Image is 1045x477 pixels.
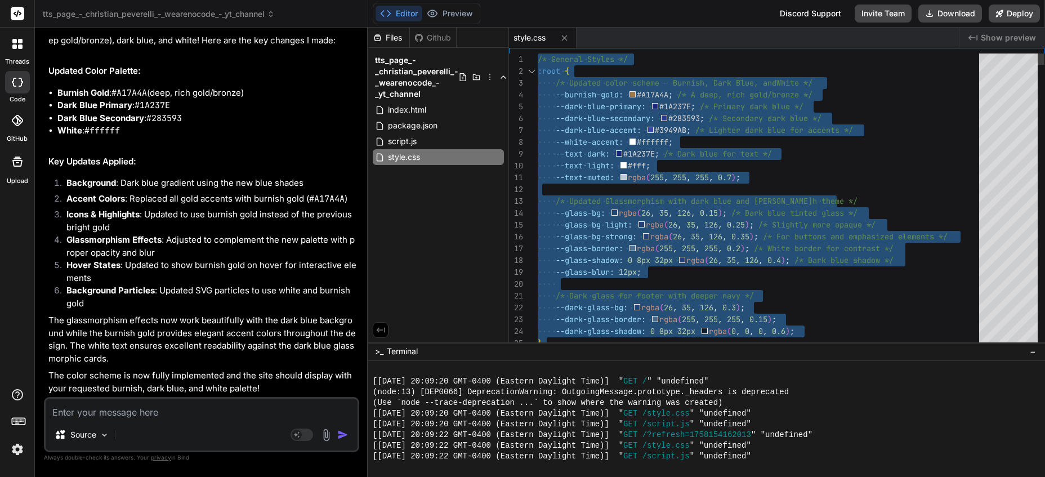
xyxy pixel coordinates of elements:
button: Download [918,5,982,23]
span: GET [623,451,637,462]
span: package.json [387,119,439,132]
span: --dark-glass-bg: [556,302,628,313]
span: 26 [709,255,718,265]
span: 126 [677,208,691,218]
span: GET [623,440,637,451]
span: [[DATE] 20:09:20 GMT-0400 (Eastern Daylight Time)] " [373,419,623,430]
li: : [57,99,357,112]
span: script.js [387,135,418,148]
div: Discord Support [773,5,848,23]
div: 10 [509,160,523,172]
span: 255 [704,314,718,324]
span: #1A237E [623,149,655,159]
span: 0.7 [718,172,731,182]
span: --dark-blue-primary: [556,101,646,112]
button: Deploy [989,5,1040,23]
span: index.html [387,103,427,117]
span: [[DATE] 20:09:22 GMT-0400 (Eastern Daylight Time)] " [373,430,623,440]
span: [[DATE] 20:09:20 GMT-0400 (Eastern Daylight Time)] " [373,408,623,419]
span: 35 [691,231,700,242]
div: 2 [509,65,523,77]
div: 21 [509,290,523,302]
span: ; [740,302,745,313]
span: ( [664,220,668,230]
code: #ffffff [84,125,120,136]
span: 0 [758,326,763,336]
span: #1A237E [659,101,691,112]
span: /* Dark blue tinted glass */ [731,208,858,218]
span: 255 [695,172,709,182]
span: } [538,338,542,348]
div: 19 [509,266,523,278]
span: rgba [650,231,668,242]
strong: Background Particles [66,285,155,296]
span: 35 [682,302,691,313]
label: Upload [7,176,28,186]
span: [[DATE] 20:09:22 GMT-0400 (Eastern Daylight Time)] " [373,440,623,451]
span: , [686,172,691,182]
span: , [749,326,754,336]
span: 255 [727,314,740,324]
div: 16 [509,231,523,243]
span: ; [686,125,691,135]
span: " "undefined" [690,451,751,462]
span: White */ [776,78,812,88]
span: /* For buttons and emphasized elements */ [763,231,948,242]
span: style.css [387,150,421,164]
label: GitHub [7,134,28,144]
span: 26 [641,208,650,218]
span: 0.3 [722,302,736,313]
span: ) [740,243,745,253]
span: Show preview [981,32,1036,43]
span: 0 [628,255,632,265]
div: 23 [509,314,523,326]
span: /* Lighter dark blue for accents */ [695,125,853,135]
span: 0 [731,326,736,336]
span: /* Dark blue shadow */ [794,255,894,265]
span: 255 [659,243,673,253]
span: rgba [619,208,637,218]
span: /* Slightly more opaque */ [758,220,876,230]
div: 6 [509,113,523,124]
li: : [57,124,357,137]
span: ; [785,255,790,265]
h2: Key Updates Applied: [48,155,357,168]
span: >_ [375,346,383,357]
span: 0.25 [727,220,745,230]
span: , [691,208,695,218]
span: ( [637,208,641,218]
span: 26 [664,302,673,313]
div: 15 [509,219,523,231]
span: 255 [650,172,664,182]
span: rgba [641,302,659,313]
span: ; [772,314,776,324]
span: , [763,326,767,336]
strong: Dark Blue Primary [57,100,132,110]
span: , [736,326,740,336]
img: settings [8,440,27,459]
span: ) [731,172,736,182]
span: --dark-blue-accent: [556,125,641,135]
span: 255 [682,243,695,253]
span: /script.js [642,451,690,462]
span: , [736,255,740,265]
span: ( [727,326,731,336]
label: code [10,95,25,104]
button: Invite Team [855,5,912,23]
span: , [695,220,700,230]
span: #fff [628,161,646,171]
span: ) [767,314,772,324]
span: ; [754,231,758,242]
span: 32px [677,326,695,336]
span: /script.js [642,419,690,430]
span: rgba [637,243,655,253]
span: ) [781,255,785,265]
span: , [695,243,700,253]
span: h theme */ [812,196,858,206]
span: rgba [686,255,704,265]
div: 3 [509,77,523,89]
span: ) [785,326,790,336]
span: , [664,172,668,182]
div: 1 [509,54,523,65]
strong: Burnish Gold [57,87,109,98]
